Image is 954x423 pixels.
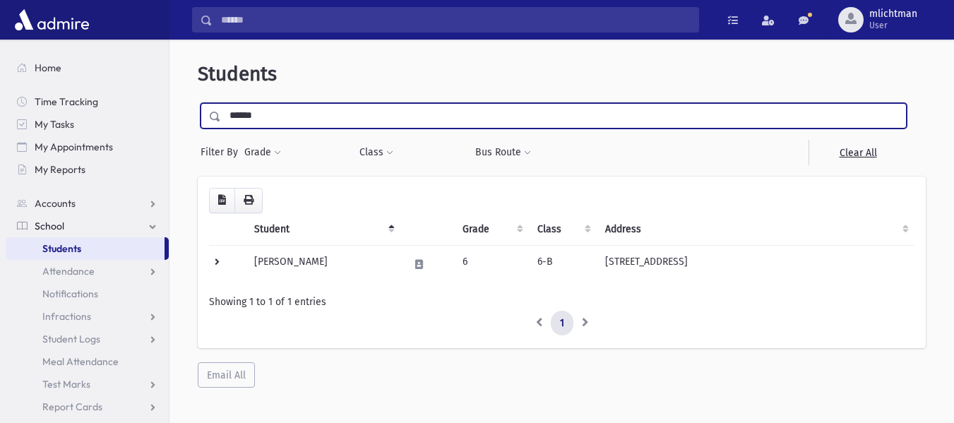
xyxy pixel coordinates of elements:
[6,350,169,373] a: Meal Attendance
[529,245,597,283] td: 6-B
[6,158,169,181] a: My Reports
[234,188,263,213] button: Print
[6,328,169,350] a: Student Logs
[6,215,169,237] a: School
[529,213,597,246] th: Class: activate to sort column ascending
[35,61,61,74] span: Home
[597,213,914,246] th: Address: activate to sort column ascending
[6,192,169,215] a: Accounts
[475,140,532,165] button: Bus Route
[6,136,169,158] a: My Appointments
[35,141,113,153] span: My Appointments
[42,355,119,368] span: Meal Attendance
[209,188,235,213] button: CSV
[201,145,244,160] span: Filter By
[246,245,401,283] td: [PERSON_NAME]
[35,118,74,131] span: My Tasks
[35,197,76,210] span: Accounts
[42,378,90,391] span: Test Marks
[35,220,64,232] span: School
[597,245,914,283] td: [STREET_ADDRESS]
[6,395,169,418] a: Report Cards
[42,333,100,345] span: Student Logs
[213,7,698,32] input: Search
[35,163,85,176] span: My Reports
[6,373,169,395] a: Test Marks
[6,282,169,305] a: Notifications
[198,62,277,85] span: Students
[42,287,98,300] span: Notifications
[6,90,169,113] a: Time Tracking
[869,20,917,31] span: User
[244,140,282,165] button: Grade
[42,265,95,278] span: Attendance
[6,237,165,260] a: Students
[6,260,169,282] a: Attendance
[454,213,529,246] th: Grade: activate to sort column ascending
[6,56,169,79] a: Home
[198,362,255,388] button: Email All
[35,95,98,108] span: Time Tracking
[42,400,102,413] span: Report Cards
[809,140,907,165] a: Clear All
[246,213,401,246] th: Student: activate to sort column descending
[454,245,529,283] td: 6
[209,294,914,309] div: Showing 1 to 1 of 1 entries
[551,311,573,336] a: 1
[11,6,93,34] img: AdmirePro
[359,140,394,165] button: Class
[42,242,81,255] span: Students
[6,305,169,328] a: Infractions
[42,310,91,323] span: Infractions
[6,113,169,136] a: My Tasks
[869,8,917,20] span: mlichtman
